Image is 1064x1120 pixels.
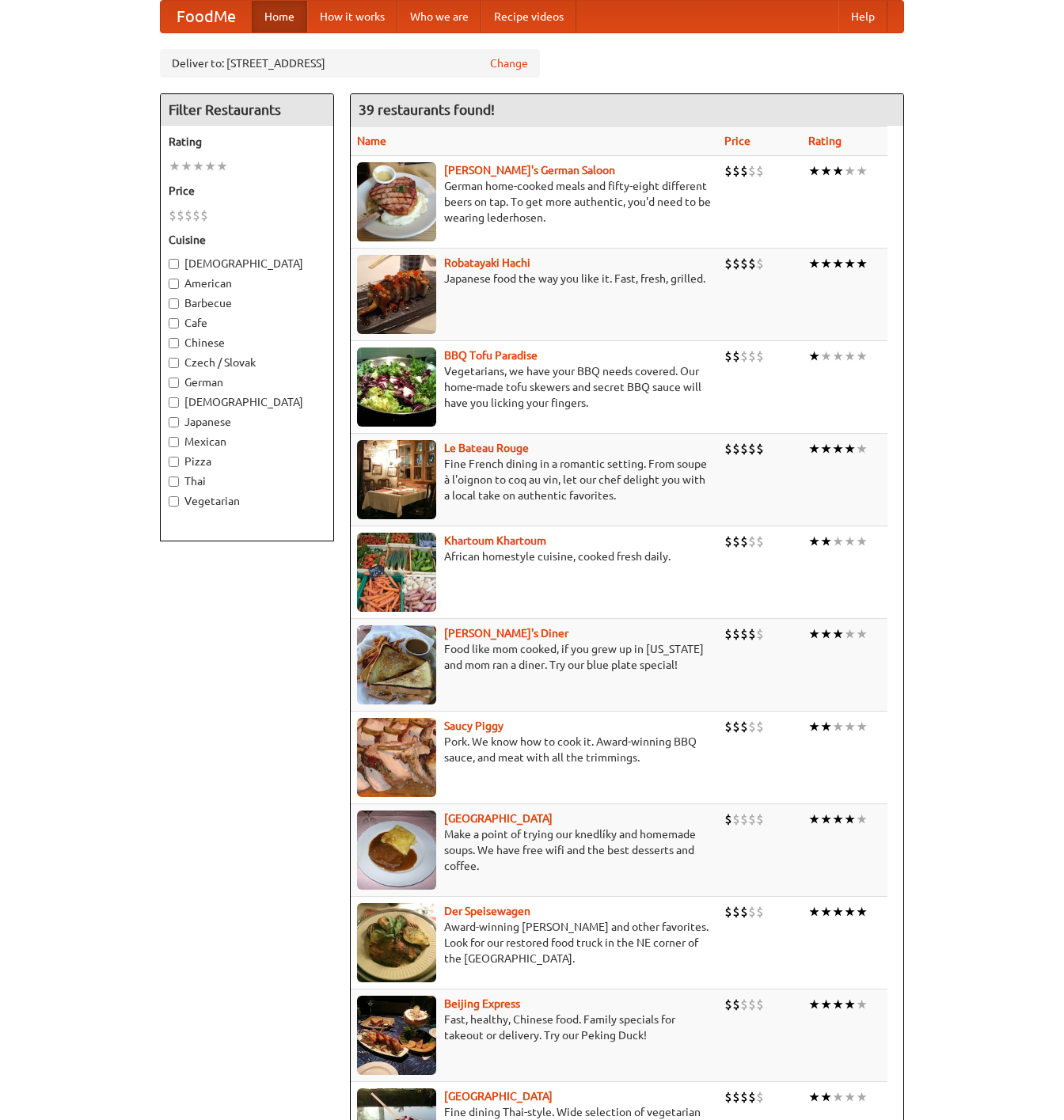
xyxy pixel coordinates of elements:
li: $ [740,1088,748,1106]
li: $ [748,625,756,643]
li: $ [724,533,732,550]
p: Fast, healthy, Chinese food. Family specials for takeout or delivery. Try our Peking Duck! [357,1012,712,1043]
label: Cafe [169,315,325,331]
li: $ [756,903,764,921]
li: $ [748,533,756,550]
li: ★ [832,533,844,550]
img: sallys.jpg [357,625,436,704]
li: ★ [216,158,228,175]
li: $ [756,347,764,365]
p: Food like mom cooked, if you grew up in [US_STATE] and mom ran a diner. Try our blue plate special! [357,641,712,673]
li: ★ [856,255,868,272]
b: Le Bateau Rouge [444,442,529,454]
li: ★ [844,996,856,1013]
li: ★ [844,440,856,457]
b: Saucy Piggy [444,719,503,732]
b: Beijing Express [444,997,520,1010]
li: $ [740,533,748,550]
li: $ [756,440,764,457]
li: ★ [808,533,820,550]
b: [GEOGRAPHIC_DATA] [444,812,553,825]
input: Thai [169,476,179,487]
li: ★ [808,996,820,1013]
a: Help [838,1,887,32]
li: ★ [832,1088,844,1106]
b: [PERSON_NAME]'s German Saloon [444,164,615,177]
li: ★ [820,718,832,735]
li: ★ [820,533,832,550]
input: Czech / Slovak [169,358,179,368]
li: ★ [820,255,832,272]
li: ★ [844,533,856,550]
li: ★ [832,440,844,457]
h5: Cuisine [169,232,325,248]
li: $ [740,347,748,365]
li: $ [732,718,740,735]
input: Chinese [169,338,179,348]
li: $ [740,440,748,457]
li: ★ [820,811,832,828]
label: American [169,275,325,291]
b: [GEOGRAPHIC_DATA] [444,1090,553,1103]
li: $ [732,162,740,180]
li: $ [724,903,732,921]
li: $ [724,162,732,180]
img: khartoum.jpg [357,533,436,612]
li: $ [756,996,764,1013]
li: $ [732,811,740,828]
a: Rating [808,135,842,147]
li: $ [748,903,756,921]
li: ★ [832,162,844,180]
label: Mexican [169,434,325,450]
li: $ [756,533,764,550]
input: Pizza [169,457,179,467]
p: Fine French dining in a romantic setting. From soupe à l'oignon to coq au vin, let our chef delig... [357,456,712,503]
li: ★ [204,158,216,175]
li: $ [724,1088,732,1106]
li: ★ [192,158,204,175]
input: Vegetarian [169,496,179,507]
li: $ [732,996,740,1013]
input: [DEMOGRAPHIC_DATA] [169,397,179,408]
li: $ [732,1088,740,1106]
li: $ [748,255,756,272]
li: ★ [856,1088,868,1106]
li: $ [732,903,740,921]
input: [DEMOGRAPHIC_DATA] [169,259,179,269]
li: ★ [856,533,868,550]
li: ★ [808,255,820,272]
li: ★ [844,255,856,272]
li: ★ [180,158,192,175]
li: ★ [844,625,856,643]
label: Barbecue [169,295,325,311]
input: American [169,279,179,289]
a: Name [357,135,386,147]
label: Czech / Slovak [169,355,325,370]
label: [DEMOGRAPHIC_DATA] [169,256,325,271]
li: $ [724,255,732,272]
input: German [169,378,179,388]
li: $ [724,811,732,828]
li: $ [724,347,732,365]
img: saucy.jpg [357,718,436,797]
a: Recipe videos [481,1,576,32]
li: ★ [808,162,820,180]
a: FoodMe [161,1,252,32]
li: $ [732,625,740,643]
h5: Rating [169,134,325,150]
li: ★ [856,811,868,828]
li: ★ [844,162,856,180]
b: BBQ Tofu Paradise [444,349,538,362]
a: Home [252,1,307,32]
li: $ [724,440,732,457]
b: Robatayaki Hachi [444,256,530,269]
img: tofuparadise.jpg [357,347,436,427]
li: ★ [832,903,844,921]
li: ★ [808,903,820,921]
li: $ [732,440,740,457]
a: Khartoum Khartoum [444,534,546,547]
li: ★ [820,440,832,457]
img: esthers.jpg [357,162,436,241]
img: speisewagen.jpg [357,903,436,982]
h4: Filter Restaurants [161,94,333,126]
